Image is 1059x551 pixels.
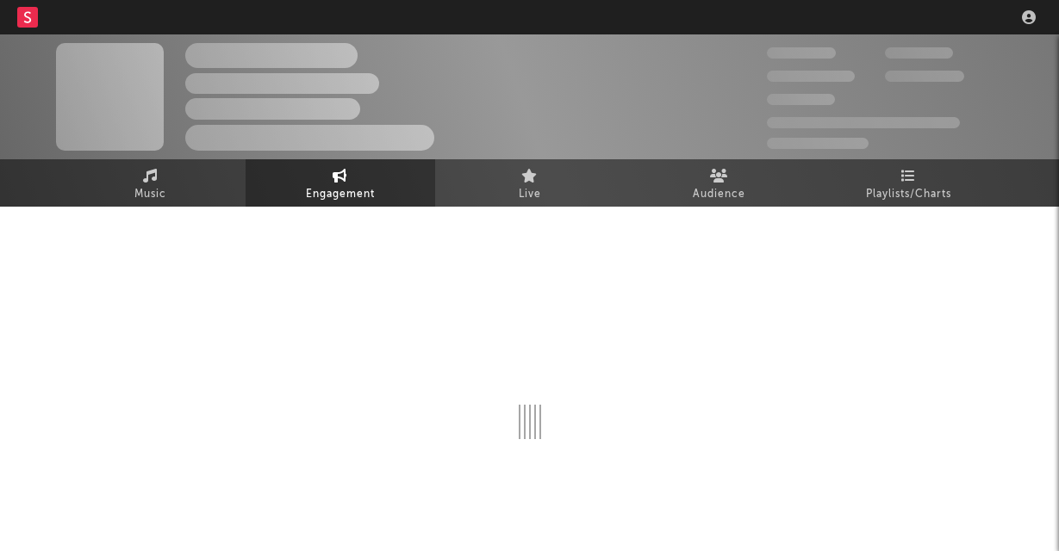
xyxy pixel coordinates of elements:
a: Music [56,159,246,207]
a: Live [435,159,625,207]
span: Music [134,184,166,205]
span: Playlists/Charts [866,184,951,205]
a: Engagement [246,159,435,207]
span: 50,000,000 Monthly Listeners [767,117,960,128]
span: Engagement [306,184,375,205]
span: Live [519,184,541,205]
span: Audience [693,184,745,205]
span: 300,000 [767,47,836,59]
span: 100,000 [885,47,953,59]
a: Audience [625,159,814,207]
span: Jump Score: 85.0 [767,138,869,149]
a: Playlists/Charts [814,159,1004,207]
span: 50,000,000 [767,71,855,82]
span: 100,000 [767,94,835,105]
span: 1,000,000 [885,71,964,82]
